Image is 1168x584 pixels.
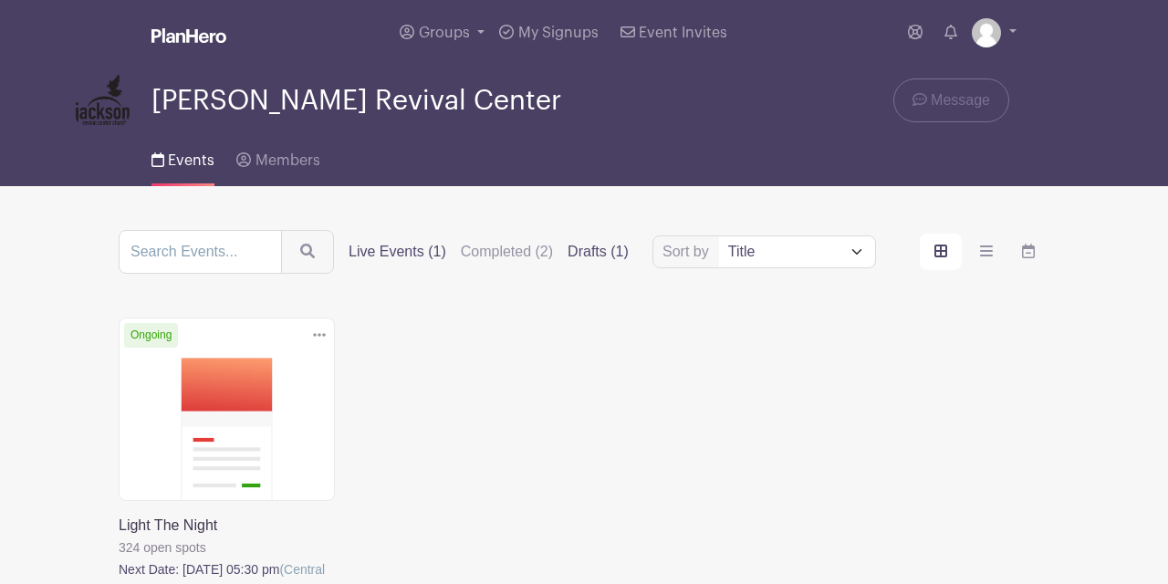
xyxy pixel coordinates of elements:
span: Events [168,153,214,168]
img: default-ce2991bfa6775e67f084385cd625a349d9dcbb7a52a09fb2fda1e96e2d18dcdb.png [972,18,1001,47]
span: Event Invites [639,26,727,40]
span: Groups [419,26,470,40]
img: logo_white-6c42ec7e38ccf1d336a20a19083b03d10ae64f83f12c07503d8b9e83406b4c7d.svg [151,28,226,43]
img: JRC%20Vertical%20Logo.png [75,73,130,128]
input: Search Events... [119,230,282,274]
span: Members [255,153,320,168]
label: Live Events (1) [349,241,446,263]
a: Message [893,78,1009,122]
label: Completed (2) [461,241,553,263]
div: order and view [920,234,1049,270]
span: My Signups [518,26,599,40]
span: [PERSON_NAME] Revival Center [151,86,561,116]
label: Drafts (1) [568,241,629,263]
span: Message [931,89,990,111]
div: filters [349,241,643,263]
a: Events [151,128,214,186]
label: Sort by [662,241,714,263]
a: Members [236,128,319,186]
